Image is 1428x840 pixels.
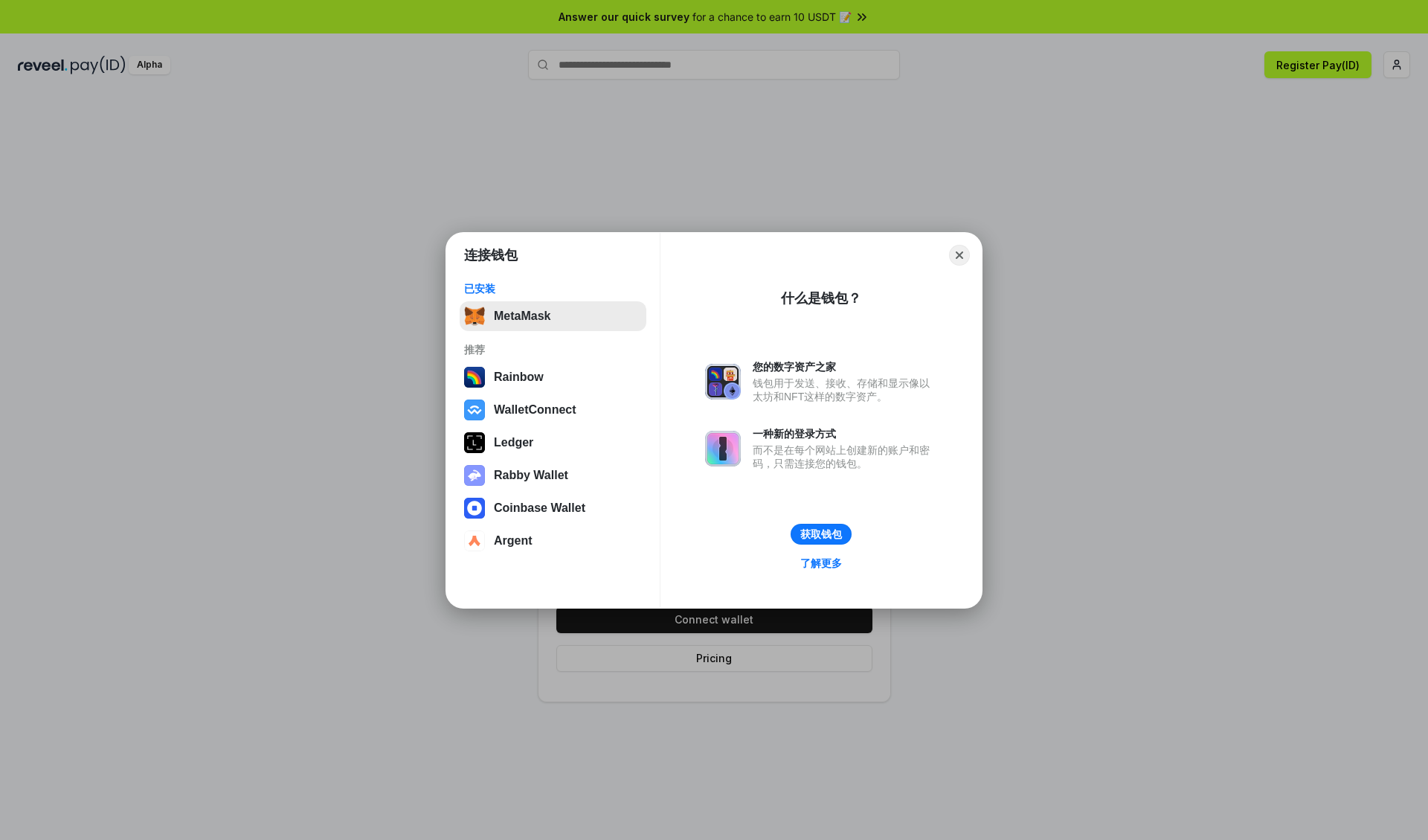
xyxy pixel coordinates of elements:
[753,360,937,373] div: 您的数字资产之家
[460,301,646,331] button: MetaMask
[464,530,485,551] img: svg+xml,%3Csvg%20width%3D%2228%22%20height%3D%2228%22%20viewBox%3D%220%200%2028%2028%22%20fill%3D...
[464,465,485,486] img: svg+xml,%3Csvg%20xmlns%3D%22http%3A%2F%2Fwww.w3.org%2F2000%2Fsvg%22%20fill%3D%22none%22%20viewBox...
[949,245,970,266] button: Close
[460,461,646,490] button: Rabby Wallet
[800,557,842,570] div: 了解更多
[460,395,646,425] button: WalletConnect
[464,367,485,388] img: svg+xml,%3Csvg%20width%3D%22120%22%20height%3D%22120%22%20viewBox%3D%220%200%20120%20120%22%20fil...
[464,282,642,295] div: 已安装
[494,436,533,449] div: Ledger
[753,443,937,470] div: 而不是在每个网站上创建新的账户和密码，只需连接您的钱包。
[781,289,861,307] div: 什么是钱包？
[494,403,576,417] div: WalletConnect
[460,493,646,523] button: Coinbase Wallet
[753,427,937,440] div: 一种新的登录方式
[494,310,550,323] div: MetaMask
[791,554,851,573] a: 了解更多
[753,376,937,403] div: 钱包用于发送、接收、存储和显示像以太坊和NFT这样的数字资产。
[791,524,852,545] button: 获取钱包
[464,343,642,356] div: 推荐
[705,431,741,467] img: svg+xml,%3Csvg%20xmlns%3D%22http%3A%2F%2Fwww.w3.org%2F2000%2Fsvg%22%20fill%3D%22none%22%20viewBox...
[464,432,485,453] img: svg+xml,%3Csvg%20xmlns%3D%22http%3A%2F%2Fwww.w3.org%2F2000%2Fsvg%22%20width%3D%2228%22%20height%3...
[494,469,568,482] div: Rabby Wallet
[494,534,533,548] div: Argent
[464,498,485,519] img: svg+xml,%3Csvg%20width%3D%2228%22%20height%3D%2228%22%20viewBox%3D%220%200%2028%2028%22%20fill%3D...
[494,501,585,515] div: Coinbase Wallet
[494,371,544,384] div: Rainbow
[460,362,646,392] button: Rainbow
[460,526,646,556] button: Argent
[464,246,518,264] h1: 连接钱包
[705,364,741,400] img: svg+xml,%3Csvg%20xmlns%3D%22http%3A%2F%2Fwww.w3.org%2F2000%2Fsvg%22%20fill%3D%22none%22%20viewBox...
[460,428,646,458] button: Ledger
[464,306,485,327] img: svg+xml,%3Csvg%20fill%3D%22none%22%20height%3D%2233%22%20viewBox%3D%220%200%2035%2033%22%20width%...
[800,528,842,541] div: 获取钱包
[464,400,485,420] img: svg+xml,%3Csvg%20width%3D%2228%22%20height%3D%2228%22%20viewBox%3D%220%200%2028%2028%22%20fill%3D...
